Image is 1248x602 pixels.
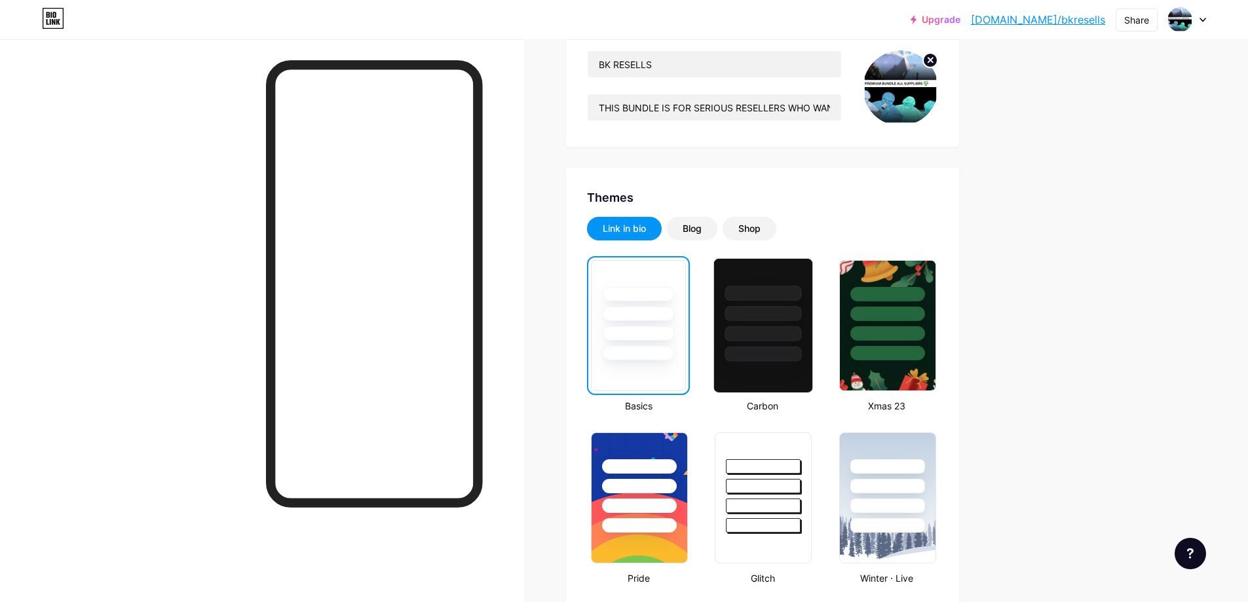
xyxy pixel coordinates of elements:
[863,50,938,126] img: bkresells
[711,571,814,585] div: Glitch
[588,51,841,77] input: Name
[587,399,690,413] div: Basics
[971,12,1105,28] a: [DOMAIN_NAME]/bkresells
[588,94,841,121] input: Bio
[683,222,702,235] div: Blog
[711,399,814,413] div: Carbon
[1167,7,1192,32] img: bkresells
[835,399,938,413] div: Xmas 23
[911,14,960,25] a: Upgrade
[835,571,938,585] div: Winter · Live
[738,222,761,235] div: Shop
[587,571,690,585] div: Pride
[603,222,646,235] div: Link in bio
[1124,13,1149,27] div: Share
[587,189,938,206] div: Themes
